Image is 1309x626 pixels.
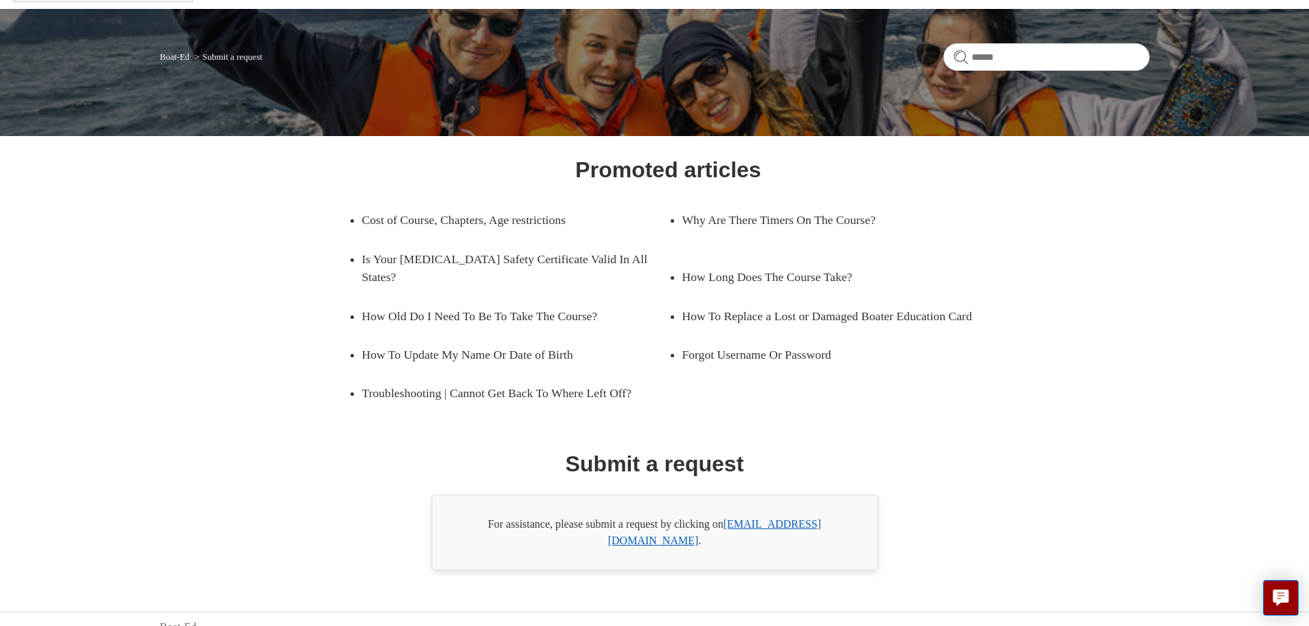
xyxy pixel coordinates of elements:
[682,335,968,374] a: Forgot Username Or Password
[362,297,648,335] a: How Old Do I Need To Be To Take The Course?
[1263,580,1299,616] button: Live chat
[160,52,192,62] li: Boat-Ed
[192,52,262,62] li: Submit a request
[362,240,669,297] a: Is Your [MEDICAL_DATA] Safety Certificate Valid In All States?
[575,153,761,186] h1: Promoted articles
[362,201,648,239] a: Cost of Course, Chapters, Age restrictions
[432,495,878,570] div: For assistance, please submit a request by clicking on .
[160,52,190,62] a: Boat-Ed
[682,258,968,296] a: How Long Does The Course Take?
[682,201,968,239] a: Why Are There Timers On The Course?
[566,447,744,480] h1: Submit a request
[682,297,989,335] a: How To Replace a Lost or Damaged Boater Education Card
[362,374,669,412] a: Troubleshooting | Cannot Get Back To Where Left Off?
[362,335,648,374] a: How To Update My Name Or Date of Birth
[943,43,1150,71] input: Search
